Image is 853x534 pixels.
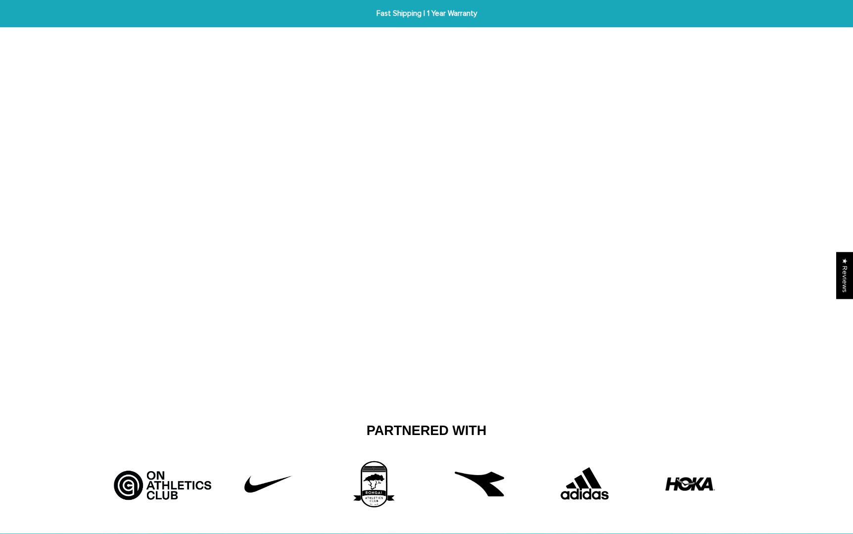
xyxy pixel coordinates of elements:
img: free-diadora-logo-icon-download-in-svg-png-gif-file-formats--brand-fashion-pack-logos-icons-28542... [455,459,504,509]
img: Adidas.png [548,459,622,509]
span: Fast Shipping | 1 Year Warranty [262,8,591,19]
img: 3rd_partner.png [336,459,411,509]
img: HOKA-logo.webp [665,459,715,509]
h2: Partnered With [117,423,736,439]
img: Untitled-1_42f22808-10d6-43b8-a0fd-fffce8cf9462.png [231,459,305,509]
div: Click to open Judge.me floating reviews tab [836,252,853,299]
img: Artboard_5_bcd5fb9d-526a-4748-82a7-e4a7ed1c43f8.jpg [110,459,215,503]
